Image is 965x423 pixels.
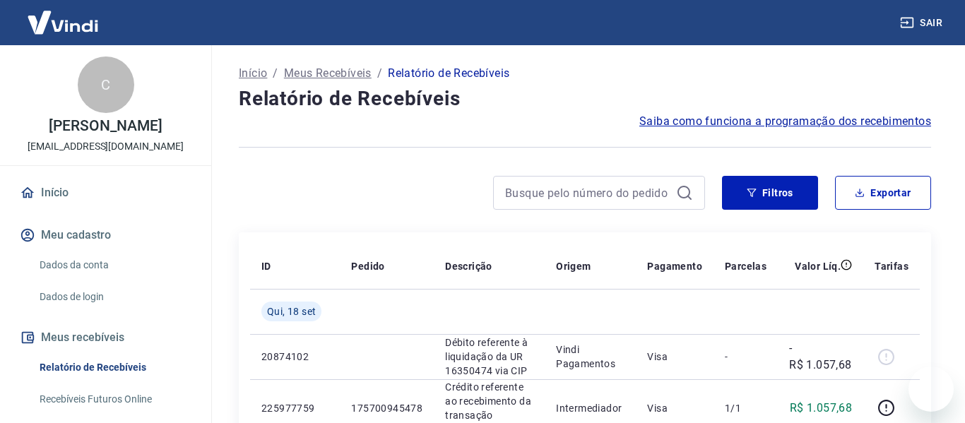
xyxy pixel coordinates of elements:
p: 1/1 [725,401,766,415]
p: Visa [647,401,702,415]
p: Intermediador [556,401,624,415]
a: Início [239,65,267,82]
p: Parcelas [725,259,766,273]
h4: Relatório de Recebíveis [239,85,931,113]
button: Exportar [835,176,931,210]
button: Meus recebíveis [17,322,194,353]
span: Qui, 18 set [267,304,316,318]
p: Origem [556,259,591,273]
p: 175700945478 [351,401,422,415]
p: Relatório de Recebíveis [388,65,509,82]
img: Vindi [17,1,109,44]
button: Sair [897,10,948,36]
a: Dados de login [34,282,194,311]
p: / [273,65,278,82]
p: ID [261,259,271,273]
iframe: Botão para abrir a janela de mensagens [908,367,954,412]
button: Meu cadastro [17,220,194,251]
p: -R$ 1.057,68 [789,340,852,374]
a: Recebíveis Futuros Online [34,385,194,414]
button: Filtros [722,176,818,210]
p: Vindi Pagamentos [556,342,624,371]
p: - [725,350,766,364]
p: [PERSON_NAME] [49,119,162,133]
p: [EMAIL_ADDRESS][DOMAIN_NAME] [28,139,184,154]
a: Relatório de Recebíveis [34,353,194,382]
a: Início [17,177,194,208]
a: Dados da conta [34,251,194,280]
p: 225977759 [261,401,328,415]
p: Pedido [351,259,384,273]
p: 20874102 [261,350,328,364]
input: Busque pelo número do pedido [505,182,670,203]
p: Pagamento [647,259,702,273]
p: Tarifas [875,259,908,273]
a: Meus Recebíveis [284,65,372,82]
p: Visa [647,350,702,364]
a: Saiba como funciona a programação dos recebimentos [639,113,931,130]
div: C [78,56,134,113]
p: / [377,65,382,82]
p: Descrição [445,259,492,273]
p: Valor Líq. [795,259,841,273]
p: R$ 1.057,68 [790,400,852,417]
p: Débito referente à liquidação da UR 16350474 via CIP [445,335,533,378]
